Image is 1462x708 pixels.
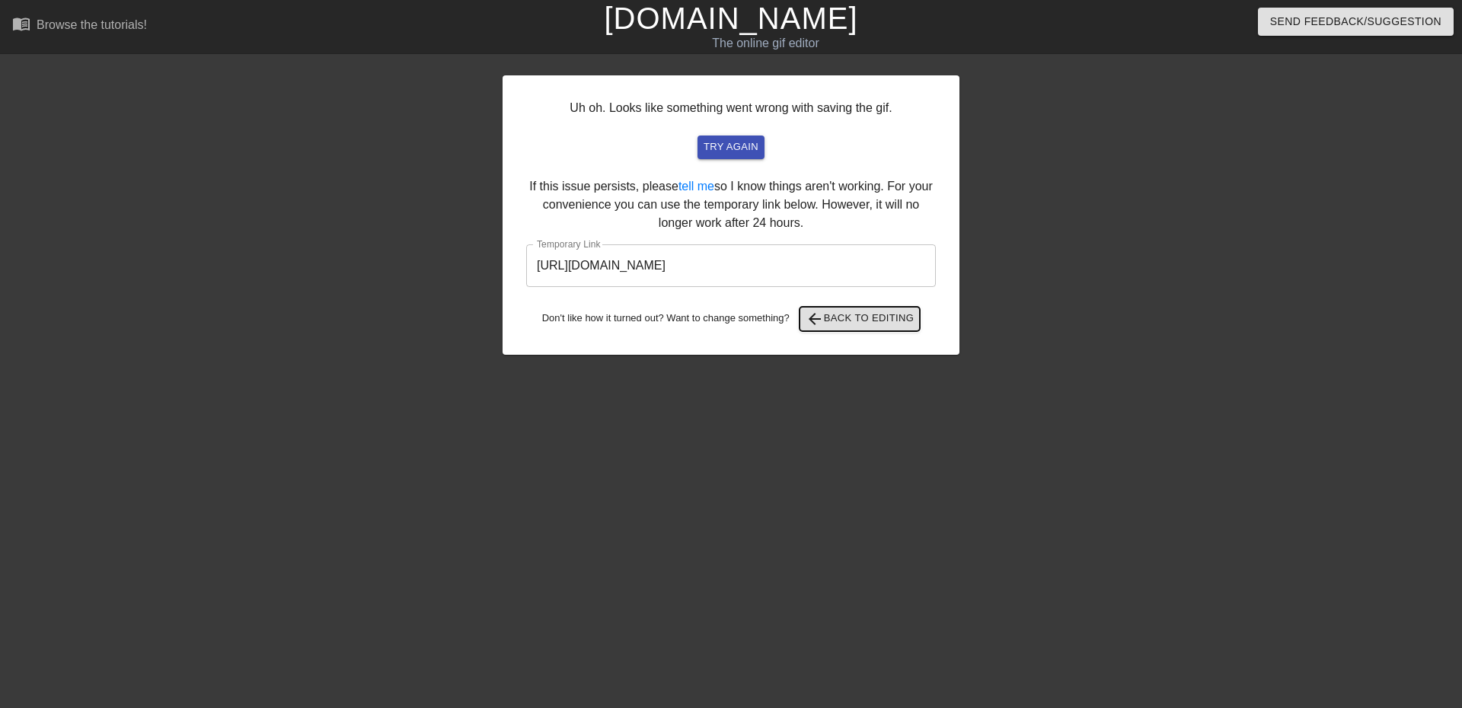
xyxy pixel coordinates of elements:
[800,307,921,331] button: Back to Editing
[678,180,714,193] a: tell me
[697,136,765,159] button: try again
[12,14,147,38] a: Browse the tutorials!
[1270,12,1441,31] span: Send Feedback/Suggestion
[526,307,936,331] div: Don't like how it turned out? Want to change something?
[495,34,1036,53] div: The online gif editor
[806,310,824,328] span: arrow_back
[604,2,857,35] a: [DOMAIN_NAME]
[12,14,30,33] span: menu_book
[704,139,758,156] span: try again
[526,244,936,287] input: bare
[1258,8,1454,36] button: Send Feedback/Suggestion
[503,75,959,355] div: Uh oh. Looks like something went wrong with saving the gif. If this issue persists, please so I k...
[806,310,915,328] span: Back to Editing
[37,18,147,31] div: Browse the tutorials!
